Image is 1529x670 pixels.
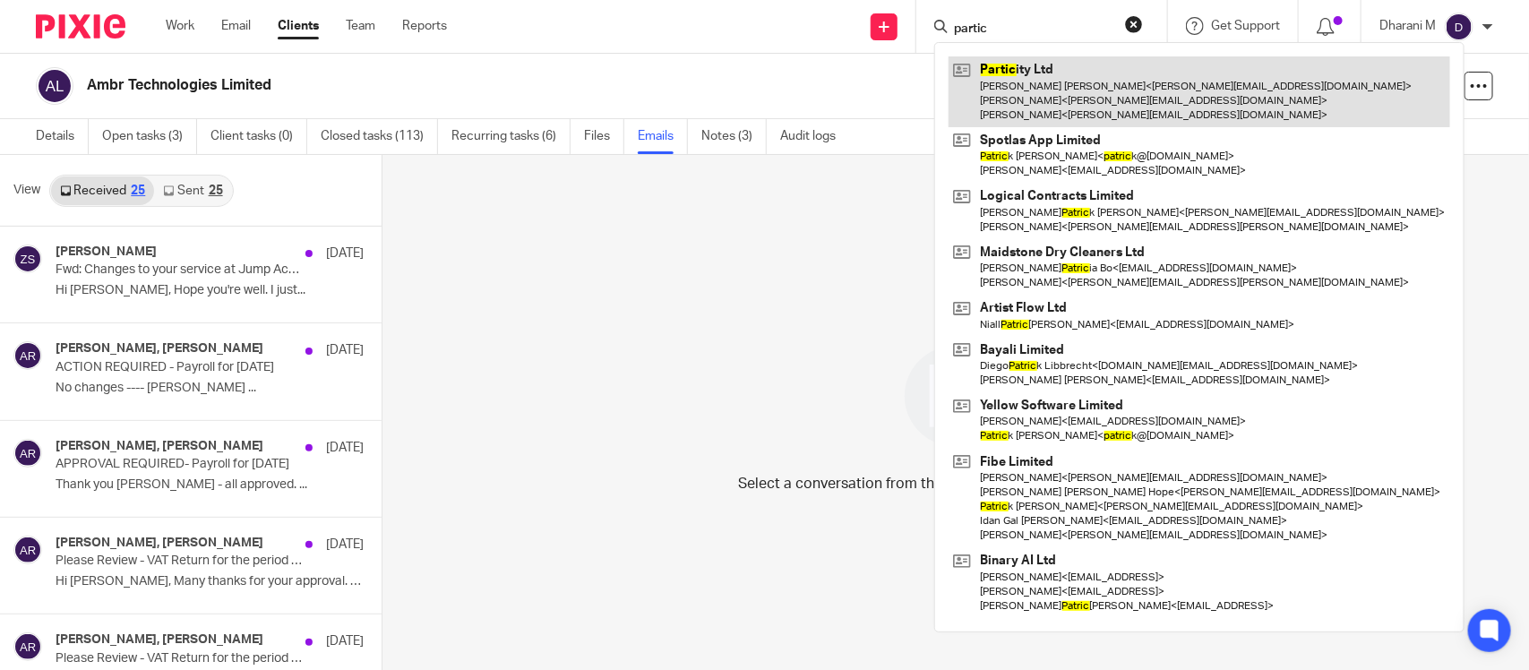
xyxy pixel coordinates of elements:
span: View [13,181,40,200]
img: svg%3E [13,245,42,273]
p: No changes ---- [PERSON_NAME] ... [56,381,364,396]
button: Clear [1125,15,1143,33]
h4: [PERSON_NAME], [PERSON_NAME] [56,341,263,356]
img: svg%3E [13,341,42,370]
p: Please Review - VAT Return for the period [DATE] to [DATE] [56,554,302,569]
p: ACTION REQUIRED - Payroll for [DATE] [56,360,302,375]
p: Fwd: Changes to your service at Jump Accounting [56,262,302,278]
p: APPROVAL REQUIRED- Payroll for [DATE] [56,457,302,472]
h2: Ambr Technologies Limited [87,76,1017,95]
img: svg%3E [13,439,42,468]
h4: [PERSON_NAME], [PERSON_NAME] [56,632,263,648]
p: Hi [PERSON_NAME], Hope you're well. I just... [56,283,364,298]
p: [DATE] [326,439,364,457]
input: Search [952,21,1113,38]
img: svg%3E [36,67,73,105]
p: Dharani M [1379,17,1436,35]
h4: [PERSON_NAME] [56,245,157,260]
a: Team [346,17,375,35]
span: Get Support [1211,20,1280,32]
div: 25 [209,185,223,197]
a: Notes (3) [701,119,767,154]
img: svg%3E [13,536,42,564]
img: svg%3E [1445,13,1473,41]
a: Received25 [51,176,154,205]
a: Recurring tasks (6) [451,119,571,154]
p: Thank you [PERSON_NAME] - all approved. ... [56,477,364,493]
p: [DATE] [326,245,364,262]
a: Details [36,119,89,154]
p: Hi [PERSON_NAME], Many thanks for your approval. We... [56,574,364,589]
p: [DATE] [326,632,364,650]
p: [DATE] [326,536,364,554]
a: Emails [638,119,688,154]
a: Sent25 [154,176,231,205]
p: Select a conversation from the list on the left to view its contents. [738,473,1173,494]
a: Clients [278,17,319,35]
a: Email [221,17,251,35]
p: [DATE] [326,341,364,359]
img: Pixie [36,14,125,39]
h4: [PERSON_NAME], [PERSON_NAME] [56,536,263,551]
img: svg%3E [13,632,42,661]
a: Open tasks (3) [102,119,197,154]
a: Client tasks (0) [210,119,307,154]
a: Reports [402,17,447,35]
div: 25 [131,185,145,197]
p: Please Review - VAT Return for the period [DATE] to [DATE] [56,651,302,666]
a: Work [166,17,194,35]
a: Audit logs [780,119,849,154]
img: image [893,334,1018,459]
a: Closed tasks (113) [321,119,438,154]
h4: [PERSON_NAME], [PERSON_NAME] [56,439,263,454]
a: Files [584,119,624,154]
